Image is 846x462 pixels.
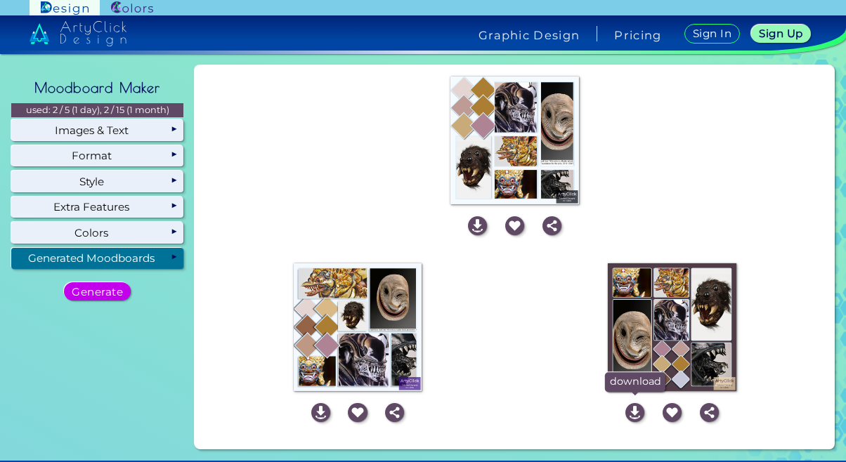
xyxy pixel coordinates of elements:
img: icon_download_white.svg [625,403,644,422]
img: icon_download_white.svg [311,403,330,422]
p: download [604,372,665,392]
img: icon_favourite_white.svg [505,216,524,235]
a: Sign Up [755,25,808,42]
img: icon_share_white.svg [542,216,561,235]
img: artyclick_design_logo_white_combined_path.svg [30,21,126,46]
h4: Graphic Design [479,29,580,41]
img: icon_download_white.svg [468,216,487,235]
div: Colors [11,222,183,243]
h5: Generate [74,286,120,296]
div: Style [11,171,183,192]
h2: Moodboard Maker [27,72,168,103]
div: Extra Features [11,197,183,218]
h5: Sign Up [762,29,801,39]
img: icon_share_white.svg [700,403,719,422]
img: icon_share_white.svg [385,403,404,422]
div: Generated Moodboards [11,248,183,269]
a: Pricing [614,29,661,41]
h5: Sign In [695,29,730,39]
div: Format [11,145,183,166]
div: Images & Text [11,119,183,140]
img: icon_favourite_white.svg [663,403,682,422]
a: Sign In [687,25,738,43]
img: icon_favourite_white.svg [348,403,367,422]
p: used: 2 / 5 (1 day), 2 / 15 (1 month) [11,103,183,117]
img: ArtyClick Colors logo [111,1,153,15]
